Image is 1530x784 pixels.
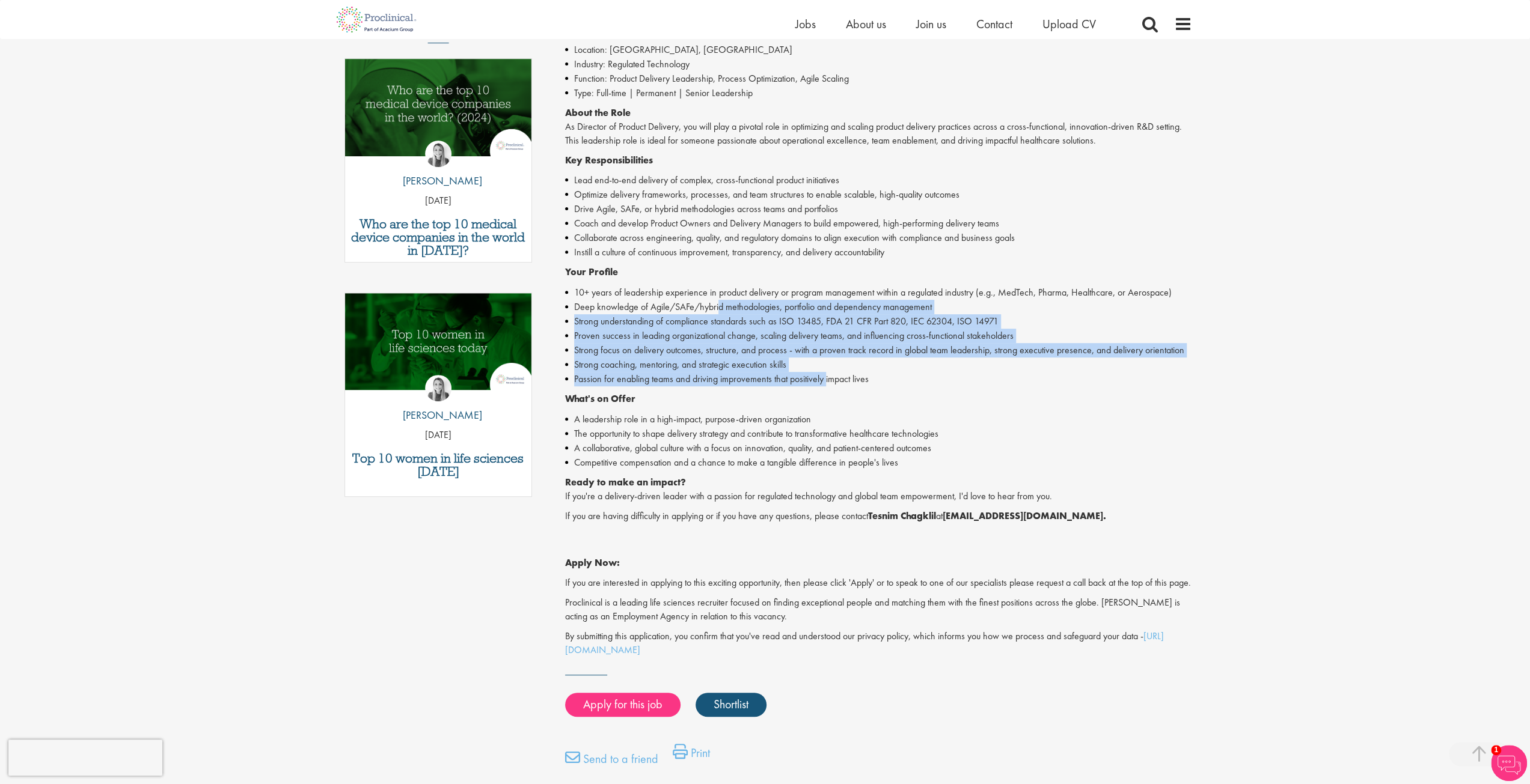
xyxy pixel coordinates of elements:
[1491,745,1527,781] img: Chatbot
[565,329,1192,343] li: Proven success in leading organizational change, scaling delivery teams, and influencing cross-fu...
[565,357,1192,372] li: Strong coaching, mentoring, and strategic execution skills
[565,556,620,569] strong: Apply Now:
[565,630,1164,656] a: [URL][DOMAIN_NAME]
[565,231,1192,245] li: Collaborate across engineering, quality, and regulatory domains to align execution with complianc...
[673,744,710,768] a: Print
[345,293,532,390] img: Top 10 women in life sciences today
[351,452,526,478] a: Top 10 women in life sciences [DATE]
[916,16,946,32] a: Join us
[565,86,1192,100] li: Type: Full-time | Permanent | Senior Leadership
[351,217,526,257] a: Who are the top 10 medical device companies in the world in [DATE]?
[565,576,1192,590] p: If you are interested in applying to this exciting opportunity, then please click 'Apply' or to s...
[565,266,618,278] strong: Your Profile
[425,375,451,401] img: Hannah Burke
[976,16,1012,32] a: Contact
[565,509,1192,523] p: If you are having difficulty in applying or if you have any questions, please contact at
[565,106,1192,148] p: As Director of Product Delivery, you will play a pivotal role in optimizing and scaling product d...
[394,375,482,429] a: Hannah Burke [PERSON_NAME]
[394,141,482,195] a: Hannah Burke [PERSON_NAME]
[565,750,658,774] a: Send to a friend
[345,59,532,156] img: Top 10 Medical Device Companies 2024
[425,141,451,167] img: Hannah Burke
[565,106,631,119] strong: About the Role
[565,245,1192,260] li: Instill a culture of continuous improvement, transparency, and delivery accountability
[565,173,1192,187] li: Lead end-to-end delivery of complex, cross-functional product initiatives
[565,202,1192,216] li: Drive Agile, SAFe, or hybrid methodologies across teams and portfolios
[345,293,532,400] a: Link to a post
[565,71,1192,86] li: Function: Product Delivery Leadership, Process Optimization, Agile Scaling
[943,509,1106,522] strong: [EMAIL_ADDRESS][DOMAIN_NAME].
[1042,16,1096,32] a: Upload CV
[565,630,1192,657] p: By submitting this application, you confirm that you've read and understood our privacy policy, w...
[565,43,1192,57] li: Location: [GEOGRAPHIC_DATA], [GEOGRAPHIC_DATA]
[345,59,532,165] a: Link to a post
[565,216,1192,231] li: Coach and develop Product Owners and Delivery Managers to build empowered, high-performing delive...
[565,441,1192,455] li: A collaborative, global culture with a focus on innovation, quality, and patient-centered outcomes
[345,428,532,442] p: [DATE]
[565,693,681,717] a: Apply for this job
[565,314,1192,329] li: Strong understanding of compliance standards such as ISO 13485, FDA 21 CFR Part 820, IEC 62304, I...
[345,194,532,208] p: [DATE]
[394,407,482,423] p: [PERSON_NAME]
[565,372,1192,386] li: Passion for enabling teams and driving improvements that positively impact lives
[565,187,1192,202] li: Optimize delivery frameworks, processes, and team structures to enable scalable, high-quality out...
[565,343,1192,357] li: Strong focus on delivery outcomes, structure, and process - with a proven track record in global ...
[565,300,1192,314] li: Deep knowledge of Agile/SAFe/hybrid methodologies, portfolio and dependency management
[868,509,936,522] strong: Tesnim Chagklil
[565,427,1192,441] li: The opportunity to shape delivery strategy and contribute to transformative healthcare technologies
[696,693,767,717] a: Shortlist
[565,57,1192,71] li: Industry: Regulated Technology
[846,16,886,32] a: About us
[565,476,1192,503] p: If you're a delivery-driven leader with a passion for regulated technology and global team empowe...
[565,154,653,166] strong: Key Responsibilities
[1491,745,1501,755] span: 1
[795,16,816,32] a: Jobs
[394,173,482,189] p: [PERSON_NAME]
[565,476,686,488] strong: Ready to make an impact?
[565,596,1192,624] p: Proclinical is a leading life sciences recruiter focused on finding exceptional people and matchi...
[565,392,635,405] strong: What's on Offer
[565,412,1192,427] li: A leadership role in a high-impact, purpose-driven organization
[565,455,1192,470] li: Competitive compensation and a chance to make a tangible difference in people's lives
[565,285,1192,300] li: 10+ years of leadership experience in product delivery or program management within a regulated i...
[8,740,162,776] iframe: reCAPTCHA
